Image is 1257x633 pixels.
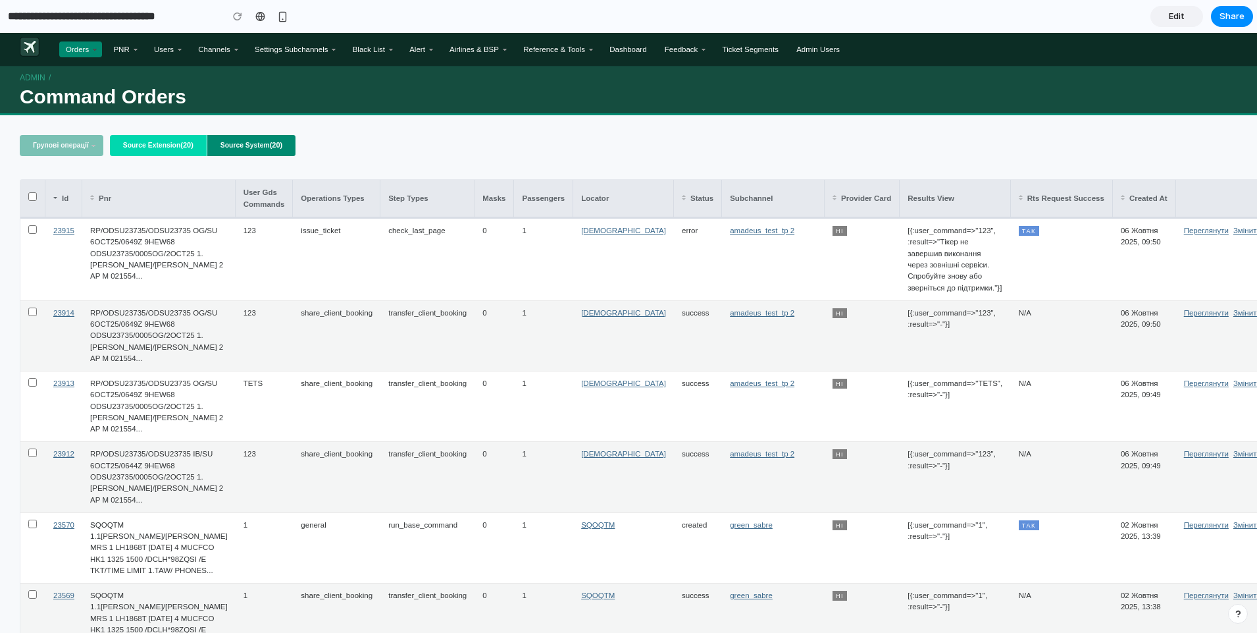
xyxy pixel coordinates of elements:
[900,409,1011,480] td: [{:user_command=>"123", :result=>"-"}]
[581,346,666,354] a: [DEMOGRAPHIC_DATA]
[833,558,847,568] span: Ні
[1150,6,1203,27] a: Edit
[674,409,722,480] td: success
[270,108,283,116] span: (20)
[674,339,722,409] td: success
[90,159,227,171] a: Pnr
[1011,409,1113,480] td: N/A
[1019,487,1039,497] span: Так
[517,9,598,24] a: Reference & Tools
[900,339,1011,409] td: [{:user_command=>"TETS", :result=>"-"}]
[293,551,380,621] td: share_client_booking
[1113,409,1176,480] td: 06 Жовтня 2025, 09:49
[1113,480,1176,551] td: 02 Жовтня 2025, 13:39
[82,409,236,480] td: RP/ODSU23735/ODSU23735 IB/SU 6OCT25/0644Z 9HEW68 ODSU23735/0005OG/2OCT25 1.[PERSON_NAME]/[PERSON_...
[236,186,294,268] td: 123
[674,480,722,551] td: created
[236,268,294,339] td: 123
[900,186,1011,268] td: [{:user_command=>"123", :result=>"Тікер не завершив виконання через зовнішні сервіси. Спробуйте з...
[192,9,244,24] a: Channels
[107,9,142,24] a: PNR
[581,276,666,284] a: [DEMOGRAPHIC_DATA]
[573,147,674,186] th: Locator
[514,268,573,339] td: 1
[110,102,207,123] a: Source Extension(20)
[248,9,341,24] a: Settings Subchannels
[1011,268,1113,339] td: N/A
[293,147,380,186] th: Operations Types
[59,9,102,24] a: Orders
[581,194,666,202] a: [DEMOGRAPHIC_DATA]
[475,186,514,268] td: 0
[82,551,236,621] td: SQOQTM 1.1[PERSON_NAME]/[PERSON_NAME] MRS 1 LH1868T [DATE] 4 MUCFCO HK1 1325 1500 /DCLH*98ZQSI /E...
[514,480,573,551] td: 1
[380,268,475,339] td: transfer_client_booking
[674,268,722,339] td: success
[443,9,512,24] a: Airlines & BSP
[514,551,573,621] td: 1
[236,551,294,621] td: 1
[475,551,514,621] td: 0
[82,339,236,409] td: RP/ODSU23735/ODSU23735 OG/SU 6OCT25/0649Z 9HEW68 ODSU23735/0005OG/2OCT25 1.[PERSON_NAME]/[PERSON_...
[53,346,74,354] a: 23913
[674,186,722,268] td: error
[293,480,380,551] td: general
[475,147,514,186] th: Masks
[236,339,294,409] td: TETS
[1219,10,1244,23] span: Share
[293,186,380,268] td: issue_ticket
[581,559,615,566] a: SQOQTM
[380,339,475,409] td: transfer_client_booking
[20,102,103,123] a: Групові операції
[1113,339,1176,409] td: 06 Жовтня 2025, 09:49
[514,339,573,409] td: 1
[730,276,794,284] a: amadeus_test_tp 2
[20,4,39,24] img: ticker app
[716,9,785,24] a: Ticket Segments
[1011,339,1113,409] td: N/A
[380,147,475,186] th: Step Types
[236,147,294,186] th: User Gds Commands
[514,409,573,480] td: 1
[236,409,294,480] td: 123
[53,559,74,566] a: 23569
[147,9,187,24] a: Users
[475,409,514,480] td: 0
[1169,10,1185,23] span: Edit
[900,480,1011,551] td: [{:user_command=>"1", :result=>"-"}]
[833,159,891,171] a: Provider Card
[730,559,773,566] a: green_sabre
[514,186,573,268] td: 1
[207,102,296,123] a: Source System(20)
[1184,276,1229,284] a: Переглянути
[1184,417,1229,425] a: Переглянути
[722,147,825,186] th: Subchannel
[833,487,847,497] span: Ні
[20,40,45,49] a: Admin
[475,480,514,551] td: 0
[833,346,847,356] span: Ні
[49,40,51,49] span: /
[1113,268,1176,339] td: 06 Жовтня 2025, 09:50
[730,346,794,354] a: amadeus_test_tp 2
[833,275,847,285] span: Ні
[293,268,380,339] td: share_client_booking
[380,551,475,621] td: transfer_client_booking
[833,416,847,426] span: Ні
[82,480,236,551] td: SQOQTM 1.1[PERSON_NAME]/[PERSON_NAME] MRS 1 LH1868T [DATE] 4 MUCFCO HK1 1325 1500 /DCLH*98ZQSI /E...
[475,268,514,339] td: 0
[380,186,475,268] td: check_last_page
[380,480,475,551] td: run_base_command
[682,159,713,171] a: Status
[833,193,847,203] span: Ні
[20,54,694,74] h2: Command Orders
[1211,6,1253,27] button: Share
[1011,551,1113,621] td: N/A
[53,276,74,284] a: 23914
[1184,559,1229,566] a: Переглянути
[82,268,236,339] td: RP/ODSU23735/ODSU23735 OG/SU 6OCT25/0649Z 9HEW68 ODSU23735/0005OG/2OCT25 1.[PERSON_NAME]/[PERSON_...
[293,339,380,409] td: share_client_booking
[53,159,74,171] a: Id
[674,551,722,621] td: success
[53,194,74,202] a: 23915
